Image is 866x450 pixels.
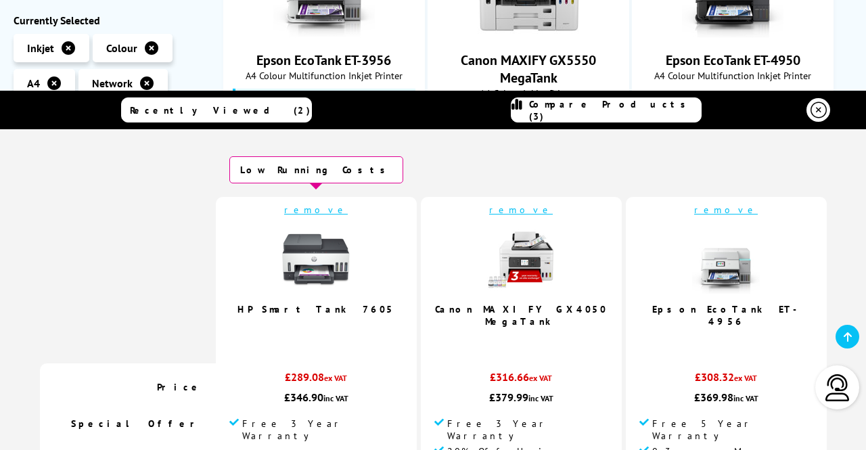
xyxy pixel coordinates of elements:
a: Epson EcoTank ET-4950 [666,51,800,69]
span: A4 Colour Multifunction Inkjet Printer [231,69,417,82]
span: Network [92,76,133,90]
span: A4 Colour Inkjet Printer [435,87,622,99]
div: £346.90 [229,390,403,404]
span: ex VAT [734,373,757,383]
span: Recently Viewed (2) [130,104,311,116]
a: Recently Viewed (2) [121,97,312,122]
a: Compare Products (3) [511,97,702,122]
a: remove [694,204,758,216]
a: remove [284,204,348,216]
a: Epson EcoTank ET-3956 [256,51,391,69]
span: Inkjet [27,41,54,55]
span: / 5 [731,334,745,350]
span: (1) [764,89,773,114]
span: Compare Products (3) [529,98,701,122]
span: Price [157,381,202,393]
div: £379.99 [434,390,608,404]
span: ex VAT [529,373,552,383]
div: £308.32 [639,370,813,390]
a: Canon MAXIFY GX5550 MegaTank [478,27,579,41]
span: A4 [27,76,40,90]
span: Colour [106,41,137,55]
a: remove [489,204,553,216]
span: ex VAT [324,373,347,383]
a: Epson EcoTank ET-3956 [273,27,375,41]
div: £369.98 [639,390,813,404]
span: 5.0 [714,334,731,350]
div: £289.08 [229,370,403,390]
span: Special Offer [71,418,202,430]
a: Canon MAXIFY GX5550 MegaTank [461,51,596,87]
a: Canon MAXIFY GX4050 MegaTank [435,303,607,328]
img: epson-et-4956-front-small.jpg [692,226,760,294]
span: Free 5 Year Warranty [652,418,813,442]
a: HP Smart Tank 7605 [237,303,394,315]
span: inc VAT [733,393,758,403]
div: Currently Selected [14,14,210,27]
span: / 5 [526,334,540,350]
span: 3.8 [509,334,526,350]
a: Epson EcoTank ET-4956 [652,303,800,328]
div: Low Running Costs [229,156,403,183]
img: HP-SmartTank-7605-Front-Small.jpg [282,226,350,294]
img: canon-gx4050-3-year-warranty-promo-small.jpg [487,226,555,294]
span: Free 3 Year Warranty [447,418,608,442]
span: inc VAT [323,393,348,403]
img: user-headset-light.svg [824,374,851,401]
a: Epson EcoTank ET-4950 [682,27,783,41]
span: A4 Colour Multifunction Inkjet Printer [639,69,826,82]
div: £316.66 [434,370,608,390]
span: inc VAT [528,393,553,403]
span: Free 3 Year Warranty [242,418,403,442]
